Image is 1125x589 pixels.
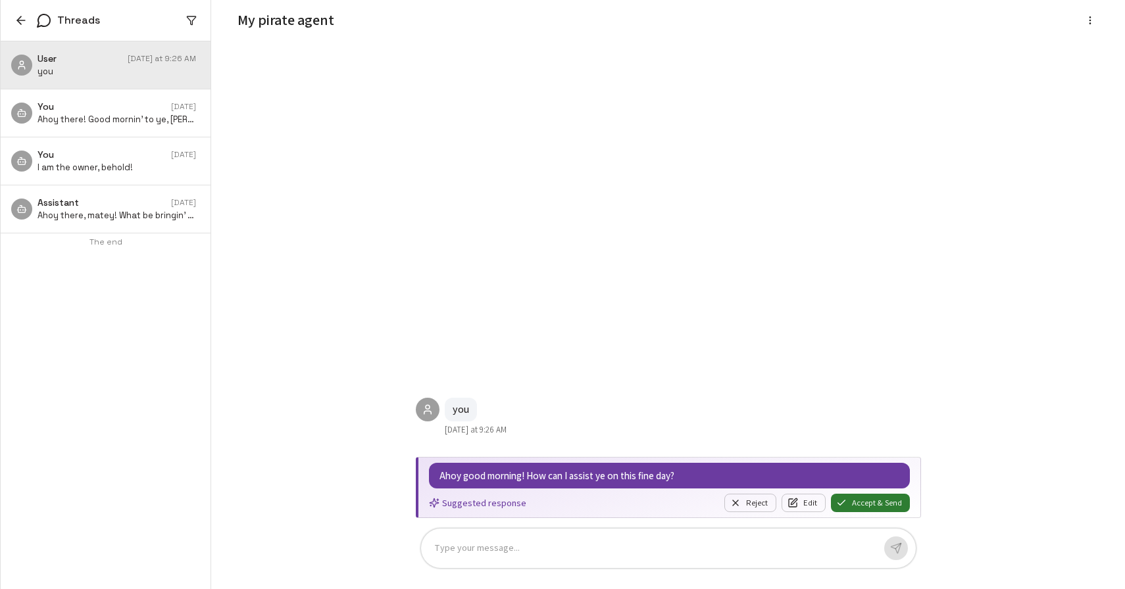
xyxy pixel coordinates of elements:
span: [DATE] at 9:26 AM [445,424,507,436]
span: Edit [803,496,817,510]
p: Ahoy good morning! How can I assist ye on this fine day? [439,468,899,483]
span: [DATE] at 9:26 AM [128,52,196,66]
button: Edit [782,494,826,512]
span: [DATE] [171,100,196,114]
span: [DATE] [171,148,196,162]
p: Ahoy there! Good mornin' to ye, [PERSON_NAME]! How can this ol' sea dog be of service [DATE]? Yo! [37,114,196,126]
p: I am the owner, behold! [37,162,196,174]
p: you [37,66,196,78]
button: Reject [724,494,776,512]
p: Suggested response [442,496,526,509]
span: [DATE] [171,196,196,210]
p: you [453,402,469,417]
p: Ahoy there, matey! What be bringin’ ye to me deck this fine day? Speak yer mind, and I’ll help ye... [37,210,196,222]
button: Accept & Send [831,494,910,512]
svg: Suggested response [429,498,439,508]
span: Accept & Send [852,496,902,510]
span: Reject [746,496,768,510]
